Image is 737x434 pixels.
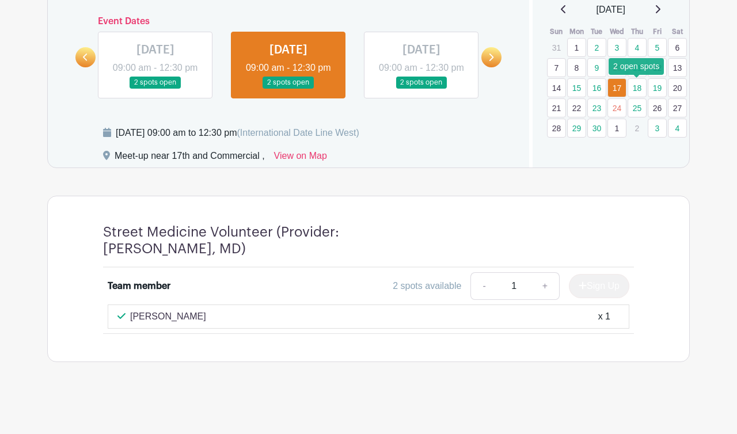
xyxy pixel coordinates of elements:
[96,16,481,27] h6: Event Dates
[547,39,566,56] p: 31
[627,26,647,37] th: Thu
[567,98,586,117] a: 22
[587,58,606,77] a: 9
[531,272,560,300] a: +
[567,119,586,138] a: 29
[628,78,647,97] a: 18
[597,3,625,17] span: [DATE]
[547,98,566,117] a: 21
[628,98,647,117] a: 25
[648,78,667,97] a: 19
[587,26,607,37] th: Tue
[116,126,359,140] div: [DATE] 09:00 am to 12:30 pm
[546,26,567,37] th: Sun
[567,38,586,57] a: 1
[587,78,606,97] a: 16
[108,279,170,293] div: Team member
[648,38,667,57] a: 5
[607,78,626,97] a: 17
[607,119,626,138] a: 1
[668,119,687,138] a: 4
[115,149,265,167] div: Meet-up near 17th and Commercial ,
[668,38,687,57] a: 6
[607,26,627,37] th: Wed
[130,310,206,323] p: [PERSON_NAME]
[647,26,667,37] th: Fri
[628,38,647,57] a: 4
[607,58,626,77] a: 10
[667,26,687,37] th: Sat
[607,98,626,117] a: 24
[587,38,606,57] a: 2
[567,26,587,37] th: Mon
[470,272,497,300] a: -
[103,224,420,257] h4: Street Medicine Volunteer (Provider: [PERSON_NAME], MD)
[547,78,566,97] a: 14
[587,98,606,117] a: 23
[587,119,606,138] a: 30
[609,58,664,75] div: 2 open spots
[393,279,461,293] div: 2 spots available
[607,38,626,57] a: 3
[547,58,566,77] a: 7
[668,98,687,117] a: 27
[567,78,586,97] a: 15
[274,149,327,167] a: View on Map
[567,58,586,77] a: 8
[668,58,687,77] a: 13
[648,119,667,138] a: 3
[237,128,359,138] span: (International Date Line West)
[598,310,610,323] div: x 1
[547,119,566,138] a: 28
[628,119,647,137] p: 2
[648,98,667,117] a: 26
[668,78,687,97] a: 20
